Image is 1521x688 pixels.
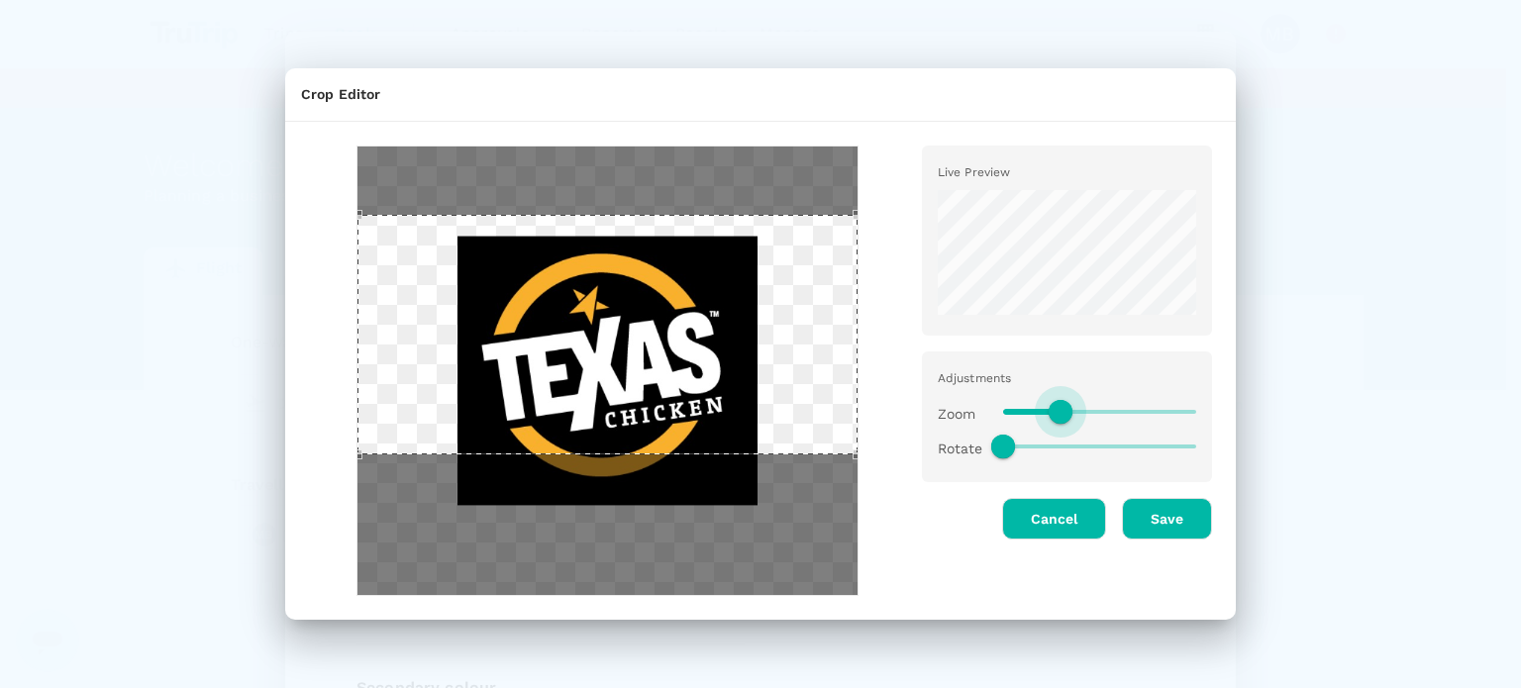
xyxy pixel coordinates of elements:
button: Save [1122,498,1212,540]
div: Use the arrow keys to move the crop selection area [357,215,858,454]
p: Rotate [938,439,987,458]
span: Adjustments [938,371,1012,385]
span: Live Preview [938,165,1011,179]
div: Crop Editor [301,84,1220,104]
p: Zoom [938,404,987,424]
button: Cancel [1002,498,1106,540]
